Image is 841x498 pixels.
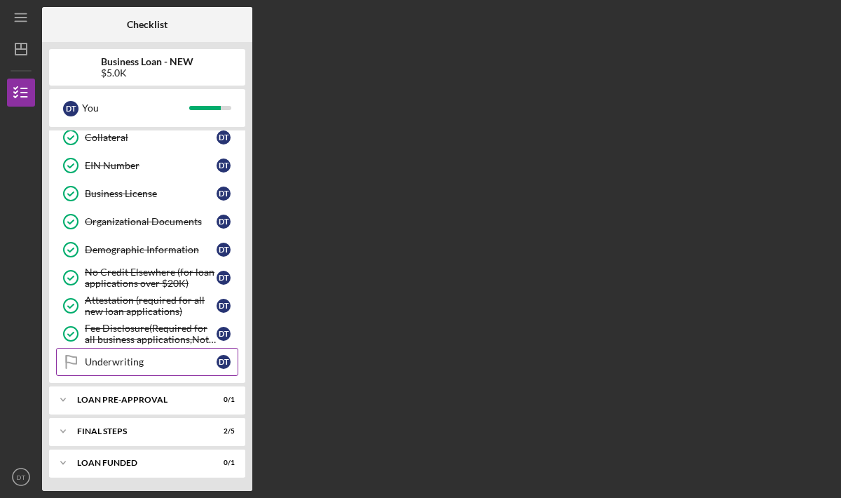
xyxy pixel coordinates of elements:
[82,96,189,120] div: You
[217,327,231,341] div: D T
[217,271,231,285] div: D T
[85,323,217,345] div: Fee Disclosure(Required for all business applications,Not needed for Contractor loans)
[77,396,200,404] div: LOAN PRE-APPROVAL
[127,19,167,30] b: Checklist
[77,427,200,436] div: FINAL STEPS
[56,292,238,320] a: Attestation (required for all new loan applications)DT
[56,152,238,180] a: EIN NumberDT
[56,348,238,376] a: UnderwritingDT
[85,267,217,289] div: No Credit Elsewhere (for loan applications over $20K)
[85,216,217,227] div: Organizational Documents
[217,355,231,369] div: D T
[56,123,238,152] a: CollateralDT
[210,459,235,467] div: 0 / 1
[85,244,217,255] div: Demographic Information
[56,180,238,208] a: Business LicenseDT
[56,208,238,236] a: Organizational DocumentsDT
[210,427,235,436] div: 2 / 5
[217,187,231,201] div: D T
[56,264,238,292] a: No Credit Elsewhere (for loan applications over $20K)DT
[85,188,217,199] div: Business License
[217,130,231,144] div: D T
[210,396,235,404] div: 0 / 1
[85,132,217,143] div: Collateral
[101,67,193,79] div: $5.0K
[63,101,78,116] div: D T
[85,356,217,368] div: Underwriting
[17,473,26,481] text: DT
[77,459,200,467] div: LOAN FUNDED
[217,215,231,229] div: D T
[85,160,217,171] div: EIN Number
[56,320,238,348] a: Fee Disclosure(Required for all business applications,Not needed for Contractor loans)DT
[217,299,231,313] div: D T
[85,295,217,317] div: Attestation (required for all new loan applications)
[217,159,231,173] div: D T
[7,463,35,491] button: DT
[56,236,238,264] a: Demographic InformationDT
[217,243,231,257] div: D T
[101,56,193,67] b: Business Loan - NEW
